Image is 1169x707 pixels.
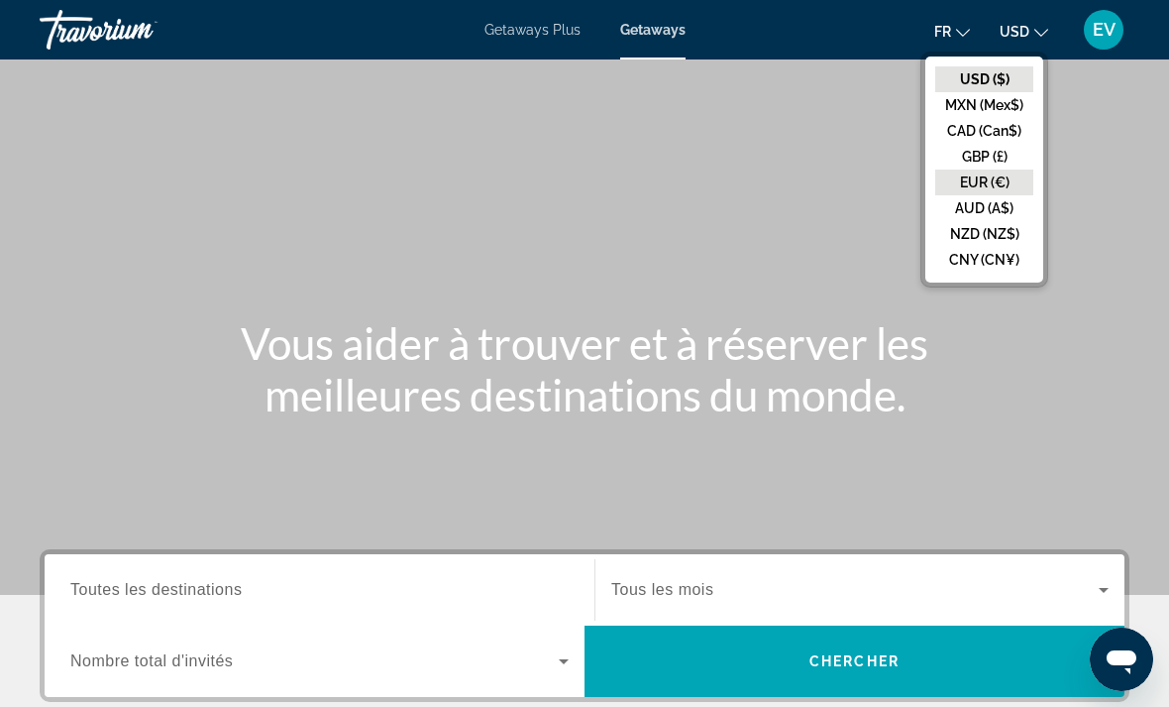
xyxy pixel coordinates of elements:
[611,581,713,598] span: Tous les mois
[40,4,238,56] a: Travorium
[809,653,900,669] span: Chercher
[1000,24,1029,40] span: USD
[935,92,1033,118] button: MXN (Mex$)
[584,626,1124,697] button: Search
[620,22,686,38] a: Getaways
[70,581,242,598] span: Toutes les destinations
[70,652,233,669] span: Nombre total d'invités
[484,22,581,38] a: Getaways Plus
[1093,20,1116,40] span: EV
[935,66,1033,92] button: USD ($)
[1000,17,1048,46] button: Change currency
[934,24,951,40] span: fr
[45,554,1124,697] div: Search widget
[70,579,569,603] input: Select destination
[213,317,956,420] h1: Vous aider à trouver et à réserver les meilleures destinations du monde.
[935,221,1033,247] button: NZD (NZ$)
[935,195,1033,221] button: AUD (A$)
[935,170,1033,195] button: EUR (€)
[1090,628,1153,691] iframe: Bouton de lancement de la fenêtre de messagerie
[935,144,1033,170] button: GBP (£)
[935,247,1033,273] button: CNY (CN¥)
[1078,9,1129,51] button: User Menu
[935,118,1033,144] button: CAD (Can$)
[934,17,970,46] button: Change language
